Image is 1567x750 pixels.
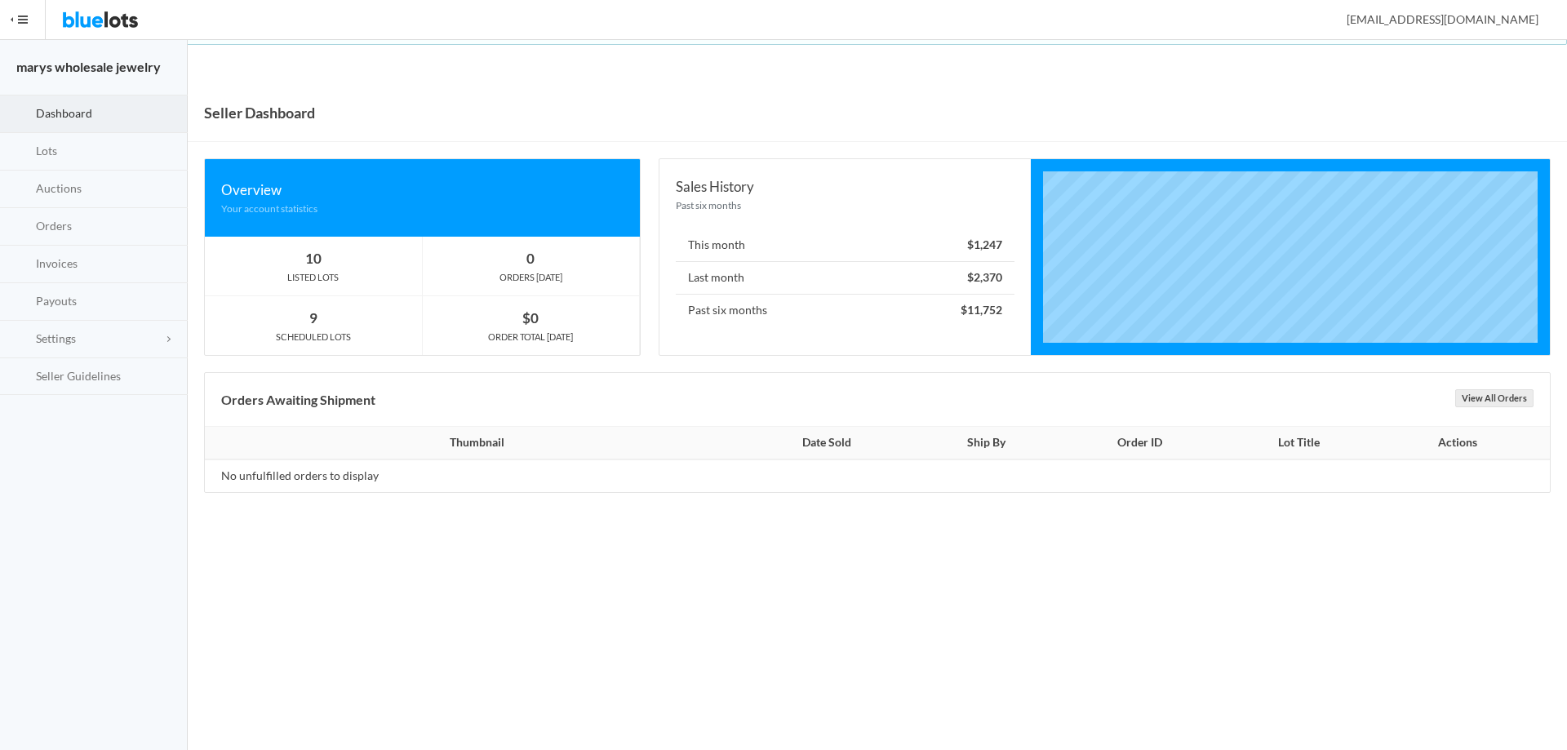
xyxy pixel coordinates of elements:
span: Seller Guidelines [36,369,121,383]
strong: 0 [526,250,535,267]
strong: 9 [309,309,317,326]
span: Auctions [36,181,82,195]
strong: 10 [305,250,322,267]
span: Invoices [36,256,78,270]
th: Date Sold [739,427,914,459]
span: Payouts [36,294,77,308]
strong: $0 [522,309,539,326]
ion-icon: cash [14,220,30,235]
div: ORDERS [DATE] [423,270,640,285]
th: Ship By [914,427,1059,459]
ion-icon: cog [14,332,30,348]
div: Your account statistics [221,201,624,216]
div: ORDER TOTAL [DATE] [423,330,640,344]
li: Last month [676,261,1014,295]
strong: $2,370 [967,270,1002,284]
span: Settings [36,331,76,345]
div: SCHEDULED LOTS [205,330,422,344]
th: Order ID [1059,427,1222,459]
span: Lots [36,144,57,158]
th: Lot Title [1222,427,1375,459]
div: Past six months [676,197,1014,213]
h1: Seller Dashboard [204,100,315,125]
b: Orders Awaiting Shipment [221,392,375,407]
ion-icon: list box [14,369,30,384]
strong: $11,752 [961,303,1002,317]
span: Dashboard [36,106,92,120]
a: View All Orders [1455,389,1534,407]
span: Orders [36,219,72,233]
div: Overview [221,179,624,201]
span: [EMAIL_ADDRESS][DOMAIN_NAME] [1329,12,1538,26]
strong: $1,247 [967,237,1002,251]
ion-icon: clipboard [14,144,30,160]
ion-icon: paper plane [14,295,30,310]
ion-icon: calculator [14,257,30,273]
th: Thumbnail [205,427,739,459]
li: Past six months [676,294,1014,326]
div: Sales History [676,175,1014,197]
ion-icon: speedometer [14,107,30,122]
li: This month [676,229,1014,262]
strong: marys wholesale jewelry [16,59,161,74]
div: LISTED LOTS [205,270,422,285]
ion-icon: flash [14,182,30,197]
td: No unfulfilled orders to display [205,459,739,492]
th: Actions [1375,427,1550,459]
ion-icon: person [1325,13,1341,29]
